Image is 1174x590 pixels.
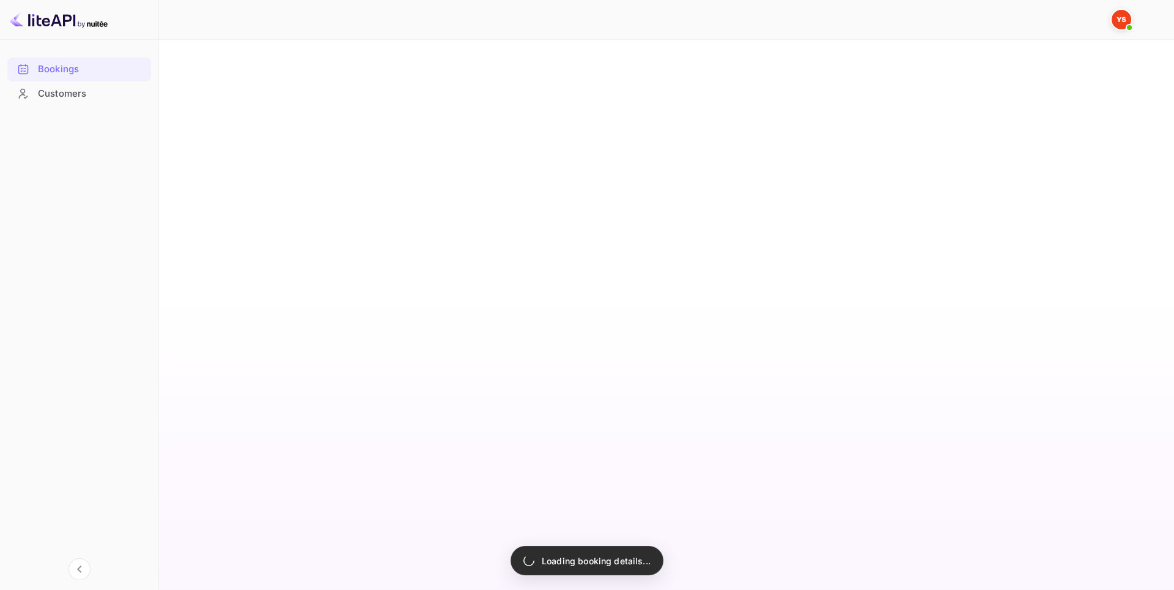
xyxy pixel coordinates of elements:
div: Customers [38,87,145,101]
img: Yandex Support [1112,10,1131,29]
div: Customers [7,82,151,106]
div: Bookings [7,58,151,81]
a: Bookings [7,58,151,80]
img: LiteAPI logo [10,10,108,29]
button: Collapse navigation [68,558,90,580]
div: Bookings [38,62,145,77]
p: Loading booking details... [542,555,651,567]
a: Customers [7,82,151,105]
